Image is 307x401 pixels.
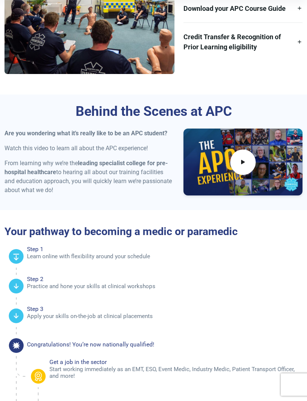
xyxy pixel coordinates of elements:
[27,283,303,290] p: Practice and hone your skills at clinical workshops
[4,160,168,176] strong: leading specialist college for pre-hospital healthcare
[4,144,174,153] p: Watch this video to learn all about the APC experience!
[27,276,303,283] h4: Step 2
[4,225,303,238] h2: Your pathway to becoming a medic or paramedic
[27,253,303,260] p: Learn online with flexibility around your schedule
[49,366,303,379] p: Start working immediately as an EMT, ESO, Event Medic, Industry Medic, Patient Transport Officer,...
[27,313,303,320] p: Apply your skills on-the-job at clinical placements
[4,130,167,137] strong: Are you wondering what it’s really like to be an APC student?
[27,341,154,348] h4: Congratulations! You’re now nationally qualified!
[27,246,303,253] h4: Step 1
[4,159,174,195] p: From learning why we’re the to hearing all about our training facilities and education approach, ...
[27,306,303,313] h4: Step 3
[49,359,303,366] h4: Get a job in the sector
[4,104,303,120] h3: Behind the Scenes at APC
[183,23,303,61] a: Credit Transfer & Recognition of Prior Learning eligibility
